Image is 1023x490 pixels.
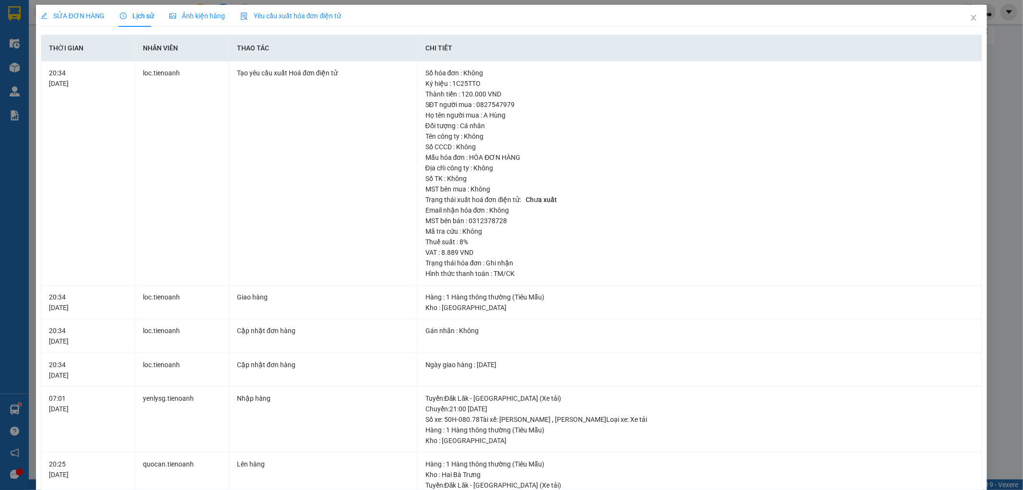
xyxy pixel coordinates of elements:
button: Close [960,5,987,32]
div: Cập nhật đơn hàng [237,359,410,370]
div: 20:25 [DATE] [49,459,127,480]
div: Giao hàng [237,292,410,302]
div: Mẫu hóa đơn : HÓA ĐƠN HÀNG [425,152,975,163]
div: Ngày giao hàng : [DATE] [425,359,975,370]
div: Mã tra cứu : Không [425,226,975,237]
div: Họ tên người mua : A Hùng [425,110,975,120]
td: loc.tienoanh [135,286,229,320]
div: 07:01 [DATE] [49,393,127,414]
div: MST bên bán : 0312378728 [425,215,975,226]
div: Email nhận hóa đơn : Không [425,205,975,215]
div: SĐT người mua : 0827547979 [425,99,975,110]
span: clock-circle [120,12,127,19]
div: Số hóa đơn : Không [425,68,975,78]
div: MST bên mua : Không [425,184,975,194]
span: ---------------------------------------------- [21,66,123,73]
span: ĐT: 0935 882 082 [73,58,108,62]
div: Kho : [GEOGRAPHIC_DATA] [425,435,975,446]
th: Thời gian [41,35,135,61]
strong: 1900 633 614 [64,24,106,31]
div: Nhập hàng [237,393,410,404]
span: CTY TNHH DLVT TIẾN OANH [35,5,134,14]
div: VAT : 8.889 VND [425,247,975,258]
div: 20:34 [DATE] [49,359,127,381]
span: VP Gửi: [PERSON_NAME] [4,37,59,42]
span: Ảnh kiện hàng [169,12,225,20]
span: VP Nhận: [GEOGRAPHIC_DATA] [73,35,121,44]
div: Hàng : 1 Hàng thông thường (Tiêu Mẫu) [425,292,975,302]
span: picture [169,12,176,19]
div: Trạng thái hóa đơn : Ghi nhận [425,258,975,268]
div: Tuyến : Đăk Lăk - [GEOGRAPHIC_DATA] (Xe tải) Chuyến: 21:00 [DATE] Số xe: 50H-080.78 Tài xế: [PERS... [425,393,975,425]
span: Yêu cầu xuất hóa đơn điện tử [240,12,341,20]
div: Gán nhãn : Không [425,325,975,336]
div: Kho : Hai Bà Trưng [425,469,975,480]
div: Tạo yêu cầu xuất Hoá đơn điện tử [237,68,410,78]
div: Hàng : 1 Hàng thông thường (Tiêu Mẫu) [425,459,975,469]
th: Nhân viên [135,35,229,61]
div: Đối tượng : Cá nhân [425,120,975,131]
strong: NHẬN HÀNG NHANH - GIAO TỐC HÀNH [37,16,133,22]
div: Kho : [GEOGRAPHIC_DATA] [425,302,975,313]
td: loc.tienoanh [135,319,229,353]
div: Số CCCD : Không [425,142,975,152]
img: icon [240,12,248,20]
span: Chưa xuất [522,195,560,204]
th: Chi tiết [418,35,983,61]
td: yenlysg.tienoanh [135,387,229,453]
img: logo [4,6,28,30]
div: Số TK : Không [425,173,975,184]
div: Lên hàng [237,459,410,469]
span: close [970,14,977,22]
div: 20:34 [DATE] [49,292,127,313]
div: Cập nhật đơn hàng [237,325,410,336]
div: Trạng thái xuất hoá đơn điện tử : [425,194,975,205]
div: Thành tiền : 120.000 VND [425,89,975,99]
div: 20:34 [DATE] [49,68,127,89]
span: Lịch sử [120,12,154,20]
div: Thuế suất : 8% [425,237,975,247]
span: ĐC: Ngã 3 Easim ,[GEOGRAPHIC_DATA] [4,46,52,55]
span: ĐT:0905 22 58 58 [4,58,39,62]
td: loc.tienoanh [135,61,229,286]
td: loc.tienoanh [135,353,229,387]
div: 20:34 [DATE] [49,325,127,347]
span: SỬA ĐƠN HÀNG [41,12,105,20]
div: Địa chỉ công ty : Không [425,163,975,173]
div: Hàng : 1 Hàng thông thường (Tiêu Mẫu) [425,425,975,435]
div: Ký hiệu : 1C25TTO [425,78,975,89]
span: ĐC: 266 Đồng Đen, P10, Q TB [73,48,136,53]
div: Hình thức thanh toán : TM/CK [425,268,975,279]
div: Tên công ty : Không [425,131,975,142]
span: edit [41,12,47,19]
th: Thao tác [229,35,418,61]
